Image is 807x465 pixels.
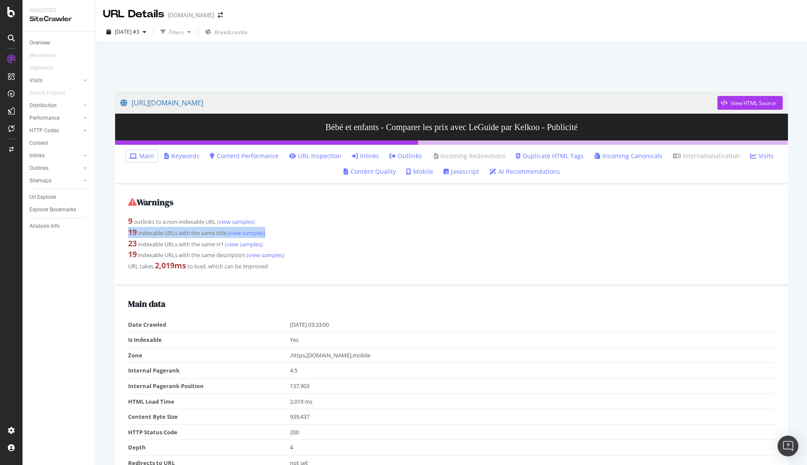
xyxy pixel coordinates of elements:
td: Yes [290,332,775,348]
td: ,https,[DOMAIN_NAME],mobile [290,347,775,363]
td: Date Crawled [128,317,290,332]
a: Duplicate HTML Tags [516,152,584,160]
button: Breadcrumbs [202,25,251,39]
td: Content Byte Size [128,409,290,425]
a: Visits [750,152,774,160]
a: Content Performance [210,152,279,160]
strong: 19 [128,249,137,259]
div: Analytics [29,7,89,14]
a: Inlinks [352,152,379,160]
td: 2,019 ms [290,394,775,409]
a: Inlinks [29,151,81,160]
strong: 2,019 ms [155,260,186,271]
strong: 9 [128,216,132,226]
button: Filters [157,25,194,39]
td: 137,903 [290,379,775,394]
strong: 23 [128,238,137,248]
a: Search Engines [29,89,74,98]
div: Inlinks [29,151,45,160]
a: Main [129,152,154,160]
div: Sitemaps [29,176,51,185]
div: Performance [29,114,60,123]
div: Visits [29,76,42,85]
div: Url Explorer [29,193,56,202]
h2: Main data [128,299,775,309]
h3: Bébé et enfants - Comparer les prix avec LeGuide par Kelkoo - Publicité [115,114,788,140]
a: Incoming Redirections [432,152,505,160]
a: Incoming Canonicals [594,152,662,160]
div: [DOMAIN_NAME] [168,11,214,19]
div: Segments [29,64,53,73]
div: Outlinks [29,164,48,173]
div: Filters [169,29,184,36]
a: Mobile [406,167,433,176]
span: Breadcrumbs [215,29,248,36]
div: Movements [29,51,57,60]
span: 2025 Oct. 2nd #3 [115,28,139,35]
td: Zone [128,347,290,363]
td: 200 [290,424,775,440]
div: indexable URLs with the same title [128,227,775,238]
td: Depth [128,440,290,455]
a: Overview [29,38,90,48]
div: Analysis Info [29,222,60,231]
div: Search Engines [29,89,65,98]
a: Distribution [29,101,81,110]
div: indexable URLs with the same description [128,249,775,260]
div: arrow-right-arrow-left [218,12,223,18]
div: Open Intercom Messenger [778,436,798,456]
div: HTTP Codes [29,126,59,135]
a: Outlinks [389,152,422,160]
div: indexable URLs with the same H1 [128,238,775,249]
div: Explorer Bookmarks [29,205,76,214]
td: 4.5 [290,363,775,379]
td: Internal Pagerank [128,363,290,379]
td: Internal Pagerank Position [128,379,290,394]
div: View HTML Source [731,99,776,107]
td: HTML Load Time [128,394,290,409]
a: URL Inspection [289,152,341,160]
td: 4 [290,440,775,455]
a: (view samples) [224,240,263,248]
a: Content Quality [344,167,396,176]
div: URL Details [103,7,164,22]
div: URL takes to load, which can be improved [128,260,775,271]
td: 939,437 [290,409,775,425]
a: Performance [29,114,81,123]
td: Is Indexable [128,332,290,348]
div: Distribution [29,101,57,110]
a: (view samples) [216,218,255,226]
div: SiteCrawler [29,14,89,24]
div: Content [29,139,48,148]
div: outlinks to a non-indexable URL [128,216,775,227]
a: Keywords [164,152,199,160]
h2: Warnings [128,197,775,207]
a: Outlinks [29,164,81,173]
a: Sitemaps [29,176,81,185]
a: Javascript [444,167,479,176]
a: Url Explorer [29,193,90,202]
button: View HTML Source [717,96,783,110]
a: Visits [29,76,81,85]
div: Overview [29,38,50,48]
a: [URL][DOMAIN_NAME] [120,92,717,114]
a: Internationalization [673,152,740,160]
td: [DATE] 03:33:00 [290,317,775,332]
a: (view samples) [245,251,284,259]
a: HTTP Codes [29,126,81,135]
a: Content [29,139,90,148]
td: HTTP Status Code [128,424,290,440]
a: (view samples) [226,229,265,237]
button: [DATE] #3 [103,25,150,39]
strong: 19 [128,227,137,237]
a: Movements [29,51,65,60]
a: Segments [29,64,61,73]
a: AI Recommendations [489,167,560,176]
a: Analysis Info [29,222,90,231]
a: Explorer Bookmarks [29,205,90,214]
